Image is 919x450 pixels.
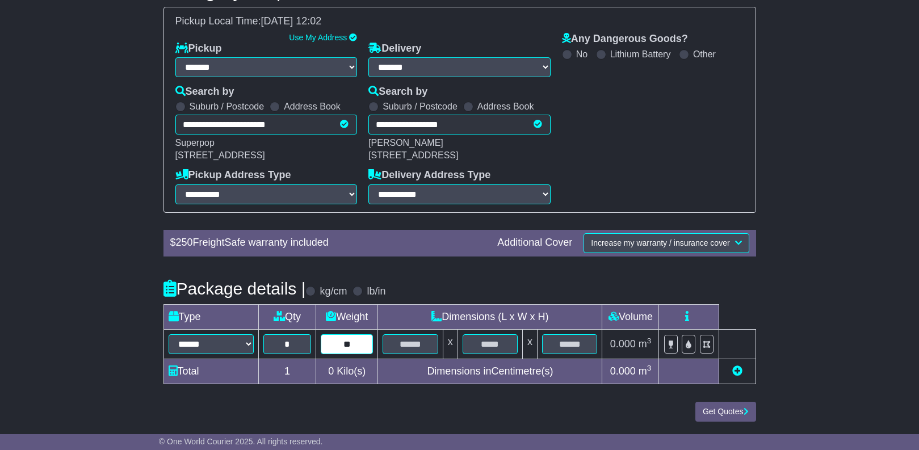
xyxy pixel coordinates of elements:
[175,138,215,148] span: Superpop
[732,365,742,377] a: Add new item
[175,43,222,55] label: Pickup
[163,359,258,384] td: Total
[378,359,602,384] td: Dimensions in Centimetre(s)
[289,33,347,42] a: Use My Address
[320,285,347,298] label: kg/cm
[176,237,193,248] span: 250
[523,329,538,359] td: x
[383,101,458,112] label: Suburb / Postcode
[610,49,671,60] label: Lithium Battery
[368,43,421,55] label: Delivery
[602,304,659,329] td: Volume
[163,304,258,329] td: Type
[258,359,316,384] td: 1
[368,169,490,182] label: Delivery Address Type
[647,337,652,345] sup: 3
[175,169,291,182] label: Pickup Address Type
[368,150,458,160] span: [STREET_ADDRESS]
[367,285,385,298] label: lb/in
[591,238,729,247] span: Increase my warranty / insurance cover
[316,359,378,384] td: Kilo(s)
[443,329,458,359] td: x
[163,279,306,298] h4: Package details |
[647,364,652,372] sup: 3
[258,304,316,329] td: Qty
[610,338,636,350] span: 0.000
[328,365,334,377] span: 0
[584,233,749,253] button: Increase my warranty / insurance cover
[693,49,716,60] label: Other
[695,402,756,422] button: Get Quotes
[159,437,323,446] span: © One World Courier 2025. All rights reserved.
[477,101,534,112] label: Address Book
[492,237,578,249] div: Additional Cover
[170,15,750,28] div: Pickup Local Time:
[190,101,265,112] label: Suburb / Postcode
[639,365,652,377] span: m
[378,304,602,329] td: Dimensions (L x W x H)
[284,101,341,112] label: Address Book
[562,33,688,45] label: Any Dangerous Goods?
[639,338,652,350] span: m
[610,365,636,377] span: 0.000
[316,304,378,329] td: Weight
[368,86,427,98] label: Search by
[175,86,234,98] label: Search by
[165,237,492,249] div: $ FreightSafe warranty included
[368,138,443,148] span: [PERSON_NAME]
[261,15,322,27] span: [DATE] 12:02
[576,49,588,60] label: No
[175,150,265,160] span: [STREET_ADDRESS]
